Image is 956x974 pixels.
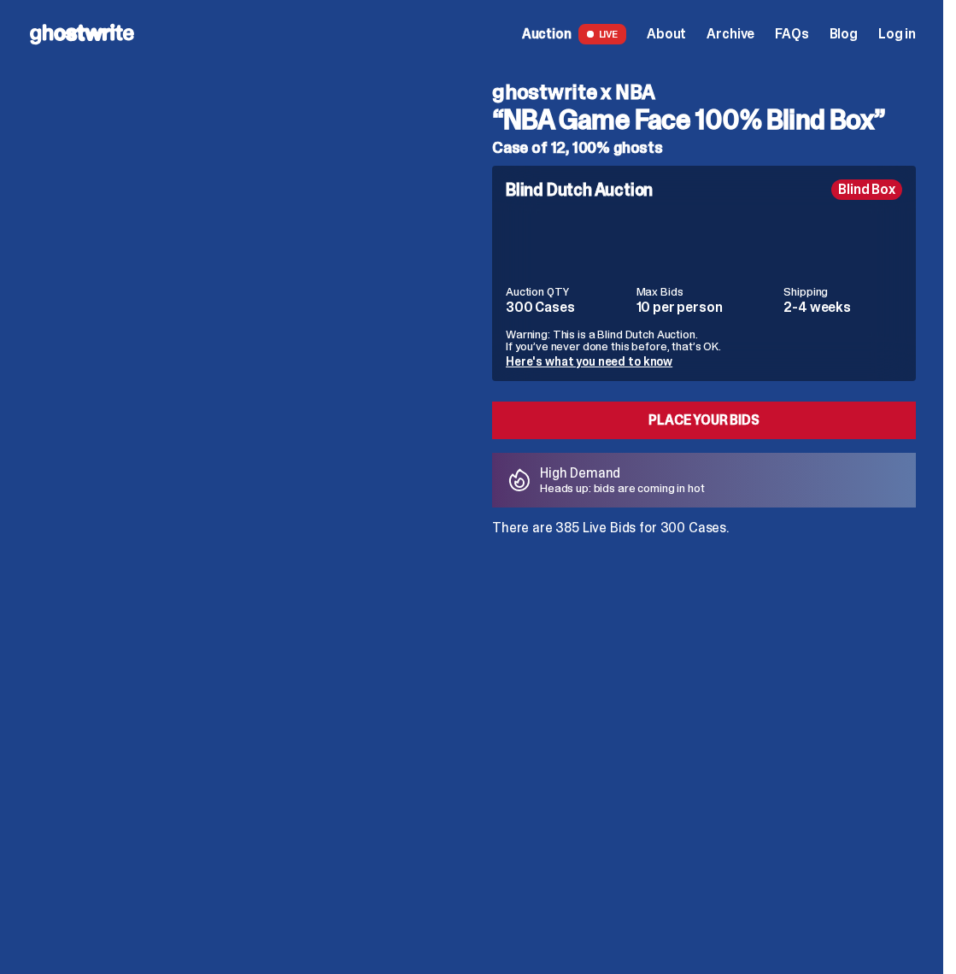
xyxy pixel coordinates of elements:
[878,27,916,41] a: Log in
[578,24,627,44] span: LIVE
[830,27,858,41] a: Blog
[492,106,916,133] h3: “NBA Game Face 100% Blind Box”
[775,27,808,41] a: FAQs
[506,181,653,198] h4: Blind Dutch Auction
[707,27,754,41] a: Archive
[540,466,705,480] p: High Demand
[492,140,916,155] h5: Case of 12, 100% ghosts
[492,402,916,439] a: Place your Bids
[636,285,774,297] dt: Max Bids
[783,285,902,297] dt: Shipping
[506,285,626,297] dt: Auction QTY
[783,301,902,314] dd: 2-4 weeks
[506,328,902,352] p: Warning: This is a Blind Dutch Auction. If you’ve never done this before, that’s OK.
[492,82,916,103] h4: ghostwrite x NBA
[506,354,672,369] a: Here's what you need to know
[831,179,902,200] div: Blind Box
[522,24,626,44] a: Auction LIVE
[492,521,916,535] p: There are 385 Live Bids for 300 Cases.
[540,482,705,494] p: Heads up: bids are coming in hot
[522,27,572,41] span: Auction
[506,301,626,314] dd: 300 Cases
[636,301,774,314] dd: 10 per person
[647,27,686,41] a: About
